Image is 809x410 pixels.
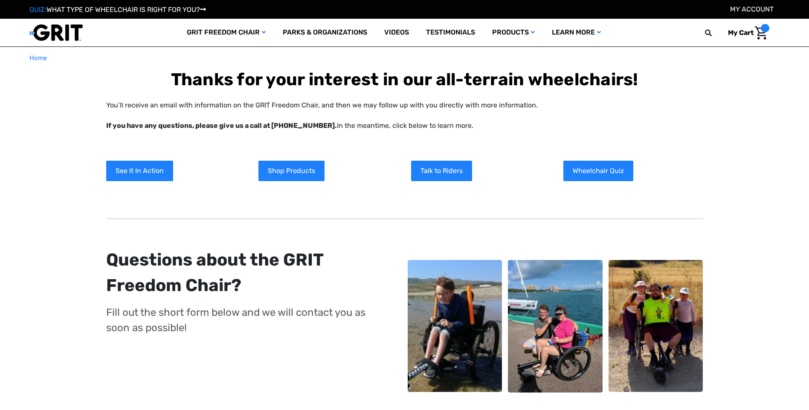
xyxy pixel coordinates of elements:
[376,19,418,46] a: Videos
[728,29,754,37] span: My Cart
[484,19,543,46] a: Products
[29,24,83,41] img: GRIT All-Terrain Wheelchair and Mobility Equipment
[29,53,47,63] a: Home
[722,24,769,42] a: Cart with 0 items
[29,54,47,62] span: Home
[106,342,375,406] iframe: Form 0
[258,161,325,181] a: Shop Products
[106,247,375,298] div: Questions about the GRIT Freedom Chair?
[29,6,206,14] a: QUIZ:WHAT TYPE OF WHEELCHAIR IS RIGHT FOR YOU?
[171,69,638,90] b: Thanks for your interest in our all-terrain wheelchairs!
[106,305,375,335] p: Fill out the short form below and we will contact you as soon as possible!
[106,161,173,181] a: See It In Action
[29,53,780,63] nav: Breadcrumb
[274,19,376,46] a: Parks & Organizations
[178,19,274,46] a: GRIT Freedom Chair
[411,161,472,181] a: Talk to Riders
[106,100,703,131] p: You’ll receive an email with information on the GRIT Freedom Chair, and then we may follow up wit...
[106,121,337,130] strong: If you have any questions, please give us a call at [PHONE_NUMBER].
[709,24,722,42] input: Search
[29,6,46,14] span: QUIZ:
[755,26,767,40] img: Cart
[418,19,484,46] a: Testimonials
[730,5,774,13] a: Account
[563,161,633,181] a: Wheelchair Quiz
[543,19,609,46] a: Learn More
